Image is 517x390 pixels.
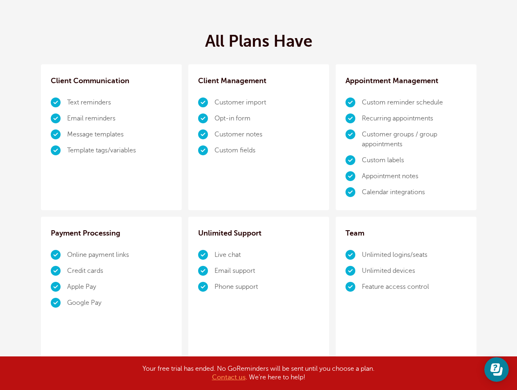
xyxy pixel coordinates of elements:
[212,374,246,381] a: Contact us
[67,95,172,111] li: Text reminders
[214,247,319,263] li: Live chat
[51,74,172,87] h3: Client Communication
[205,32,312,51] h2: All Plans Have
[345,227,467,240] h3: Team
[67,127,172,143] li: Message templates
[362,279,467,295] li: Feature access control
[67,247,172,263] li: Online payment links
[484,357,509,382] iframe: Resource center
[214,95,319,111] li: Customer import
[362,95,467,111] li: Custom reminder schedule
[67,279,172,295] li: Apple Pay
[362,184,467,200] li: Calendar integrations
[214,279,319,295] li: Phone support
[214,111,319,127] li: Opt-in form
[345,74,467,87] h3: Appointment Management
[362,168,467,184] li: Appointment notes
[67,295,172,311] li: Google Pay
[67,263,172,279] li: Credit cards
[198,227,319,240] h3: Unlimited Support
[67,111,172,127] li: Email reminders
[214,143,319,159] li: Custom fields
[362,247,467,263] li: Unlimited logins/seats
[214,263,319,279] li: Email support
[214,127,319,143] li: Customer notes
[51,227,172,240] h3: Payment Processing
[362,152,467,168] li: Custom labels
[362,111,467,127] li: Recurring appointments
[54,365,463,382] div: Your free trial has ended. No GoReminders will be sent until you choose a plan. . We're here to h...
[67,143,172,159] li: Template tags/variables
[362,127,467,152] li: Customer groups / group appointments
[198,74,319,87] h3: Client Management
[362,263,467,279] li: Unlimited devices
